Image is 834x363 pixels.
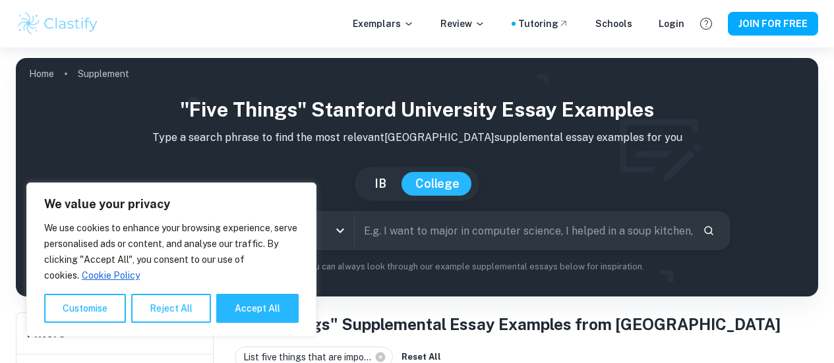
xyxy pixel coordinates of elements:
[695,13,717,35] button: Help and Feedback
[216,294,299,323] button: Accept All
[235,312,818,336] h1: "Five Things" Supplemental Essay Examples from [GEOGRAPHIC_DATA]
[518,16,569,31] a: Tutoring
[16,11,100,37] img: Clastify logo
[595,16,632,31] a: Schools
[353,16,414,31] p: Exemplars
[659,16,684,31] a: Login
[44,220,299,283] p: We use cookies to enhance your browsing experience, serve personalised ads or content, and analys...
[44,294,126,323] button: Customise
[26,182,316,337] div: We value your privacy
[440,16,485,31] p: Review
[355,212,692,249] input: E.g. I want to major in computer science, I helped in a soup kitchen, I want to join the debate t...
[29,65,54,83] a: Home
[402,172,473,196] button: College
[16,58,818,296] img: profile cover
[131,294,211,323] button: Reject All
[26,95,808,125] h1: "Five Things" Stanford University Essay Examples
[331,221,349,240] button: Open
[728,12,818,36] button: JOIN FOR FREE
[361,172,400,196] button: IB
[26,260,808,273] p: Not sure what to search for? You can always look through our example supplemental essays below fo...
[78,67,129,81] p: Supplement
[698,219,720,242] button: Search
[44,196,299,212] p: We value your privacy
[26,130,808,146] p: Type a search phrase to find the most relevant [GEOGRAPHIC_DATA] supplemental essay examples for you
[81,269,140,281] a: Cookie Policy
